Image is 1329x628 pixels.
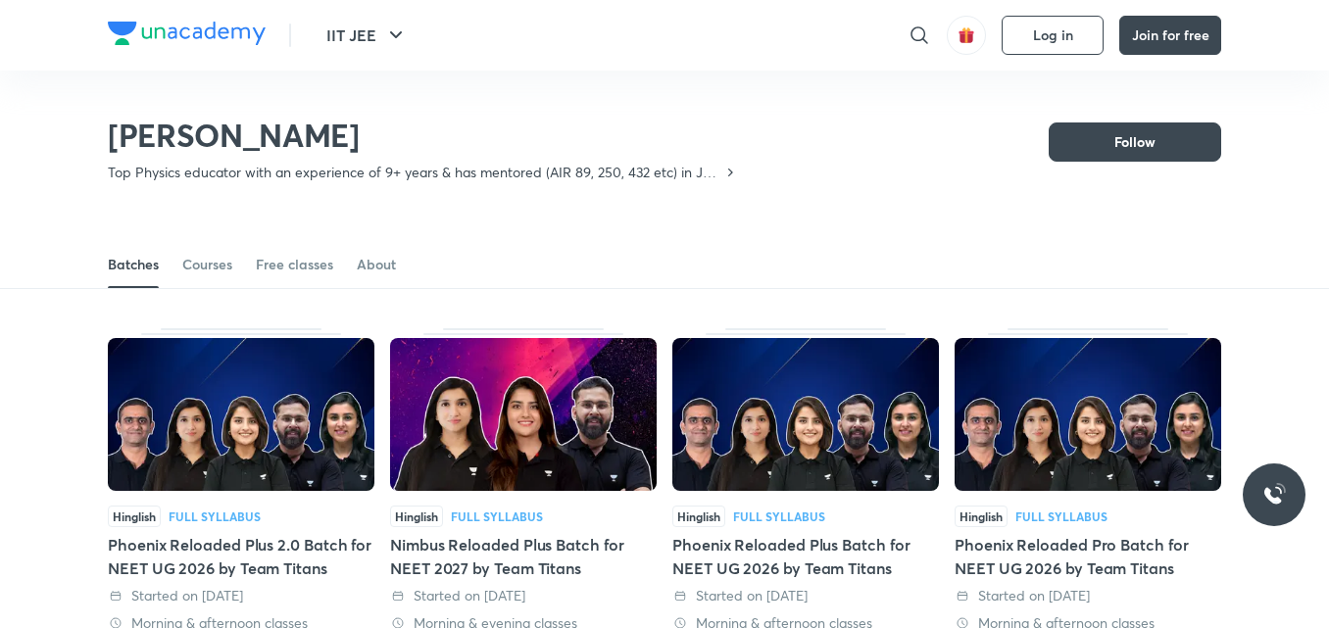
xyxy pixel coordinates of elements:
div: Batches [108,255,159,274]
div: Free classes [256,255,333,274]
img: Thumbnail [955,338,1221,491]
span: Hinglish [672,506,725,527]
div: Full Syllabus [451,510,543,522]
p: Top Physics educator with an experience of 9+ years & has mentored (AIR 89, 250, 432 etc) in JEE ... [108,163,722,182]
button: Join for free [1119,16,1221,55]
div: Courses [182,255,232,274]
div: Full Syllabus [733,510,825,522]
div: Phoenix Reloaded Plus Batch for NEET UG 2026 by Team Titans [672,533,939,580]
button: Follow [1049,122,1221,162]
a: Batches [108,241,159,288]
a: Company Logo [108,22,266,50]
div: Started on 13 Sept 2025 [672,586,939,605]
span: Hinglish [108,506,161,527]
a: About [357,241,396,288]
img: Thumbnail [108,338,374,491]
div: Phoenix Reloaded Pro Batch for NEET UG 2026 by Team Titans [955,533,1221,580]
button: Log in [1002,16,1104,55]
a: Courses [182,241,232,288]
div: Full Syllabus [169,510,261,522]
span: Follow [1114,132,1156,152]
div: Nimbus Reloaded Plus Batch for NEET 2027 by Team Titans [390,533,657,580]
img: Thumbnail [672,338,939,491]
img: ttu [1262,483,1286,507]
button: IIT JEE [315,16,419,55]
button: avatar [947,16,986,55]
span: Hinglish [955,506,1008,527]
span: Join for free [1132,27,1209,43]
span: Log in [1033,27,1073,43]
img: avatar [958,26,975,44]
div: Started on 26 Sept 2025 [390,586,657,605]
span: Hinglish [390,506,443,527]
div: Phoenix Reloaded Plus 2.0 Batch for NEET UG 2026 by Team Titans [108,533,374,580]
div: About [357,255,396,274]
img: Company Logo [108,22,266,45]
h2: [PERSON_NAME] [108,116,738,155]
a: Free classes [256,241,333,288]
div: Full Syllabus [1015,510,1107,522]
div: Started on 30 Sept 2025 [108,586,374,605]
div: Started on 28 Aug 2025 [955,586,1221,605]
img: Thumbnail [390,338,657,491]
